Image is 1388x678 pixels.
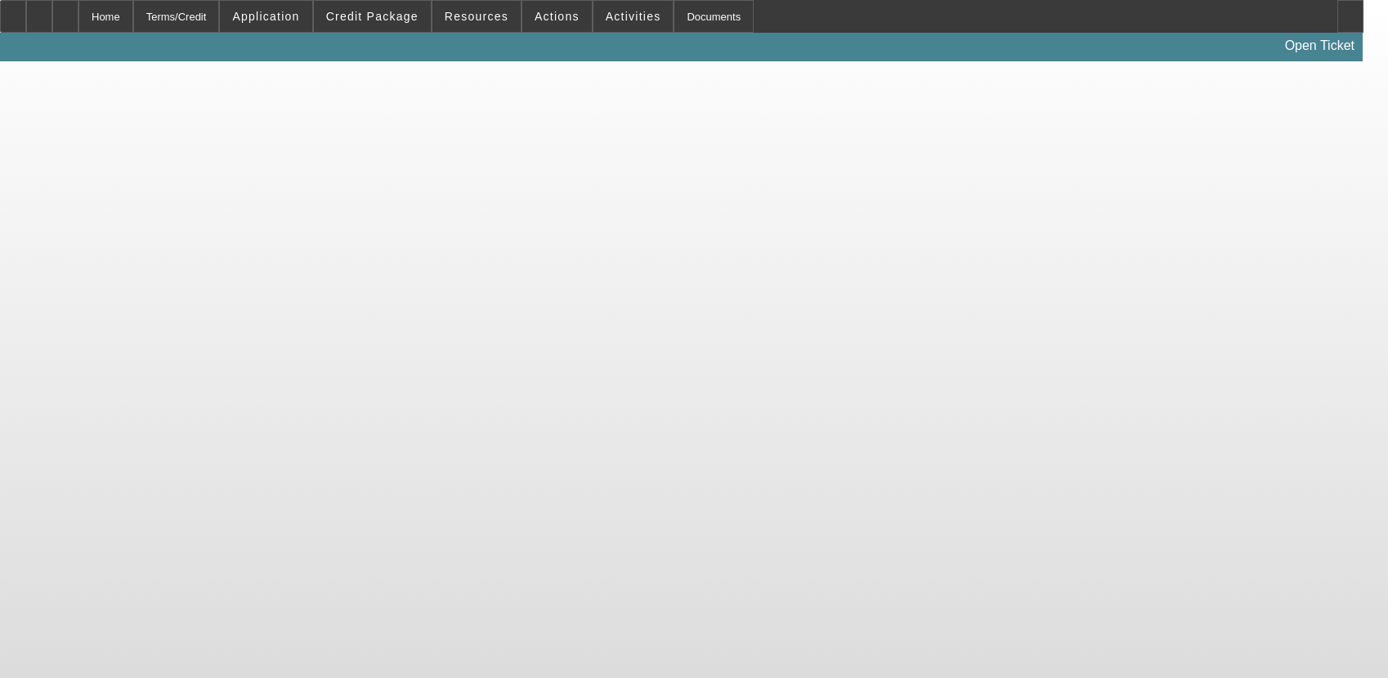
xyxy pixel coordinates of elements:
span: Activities [606,10,661,23]
button: Activities [593,1,674,32]
span: Credit Package [326,10,419,23]
button: Actions [522,1,592,32]
span: Resources [445,10,508,23]
span: Application [232,10,299,23]
a: Open Ticket [1278,32,1361,60]
button: Application [220,1,311,32]
span: Actions [535,10,580,23]
button: Credit Package [314,1,431,32]
button: Resources [432,1,521,32]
